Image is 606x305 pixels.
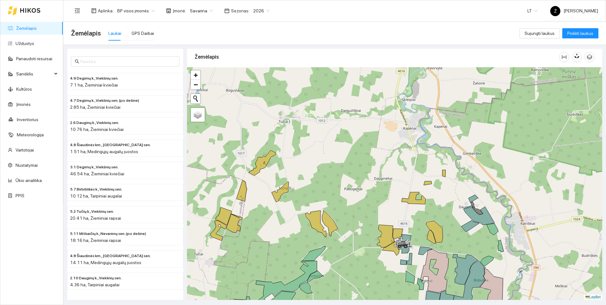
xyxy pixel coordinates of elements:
a: Meteorologija [17,132,44,137]
input: Paieška [81,58,176,65]
span: menu-fold [74,8,80,14]
span: 5.2 Tučių k., Viekšnių sen. [70,209,114,215]
a: Panaudoti resursai [16,56,52,61]
a: Įmonės [16,102,31,107]
span: [PERSON_NAME] [550,8,598,13]
div: Laukai [108,30,121,37]
a: Vartotojai [16,147,34,152]
span: 10.76 ha, Žieminiai kviečiai [70,127,124,132]
span: Sandėlis [16,68,52,80]
span: 2.85 ha, Žieminiai kviečiai [70,105,120,110]
div: Žemėlapis [195,48,559,66]
a: Žemėlapis [16,26,37,31]
span: layout [91,8,96,13]
button: Sujungti laukus [519,28,560,38]
a: Sujungti laukus [519,31,560,36]
span: 2026 [253,6,270,16]
a: Ūkio analitika [16,178,42,183]
button: column-width [559,52,569,62]
span: Sujungti laukus [525,30,555,37]
span: 7.1 ha, Žieminiai kviečiai [70,82,118,88]
span: 4.7 Degimų k., Viekšnių sen. (po dešine) [70,98,139,104]
button: Pridėti laukus [562,28,598,38]
span: Savarina [190,6,213,16]
span: 1.51 ha, Medingųjų augalų juostos [70,149,138,154]
a: Pridėti laukus [562,31,598,36]
a: Inventorius [17,117,38,122]
span: calendar [224,8,229,13]
span: 3.1 Degimų k., Viekšnių sen. [70,164,119,170]
span: 4.8 Šiaudinės km., Papilės sen. [70,142,151,148]
span: Pridėti laukus [567,30,593,37]
a: Užduotys [16,41,34,46]
span: BP visos įmonės [117,6,155,16]
a: Zoom out [191,80,200,89]
span: 18.16 ha, Žieminiai rapsai [70,238,121,243]
span: Aplinka : [98,7,113,14]
span: 5.7 Birbiliškės k., Viekšnių sen. [70,186,122,192]
span: 14.11 ha, Medingųjų augalų juostos [70,260,141,265]
span: column-width [559,55,569,60]
span: Žemėlapis [71,28,101,38]
span: 4.9 Degimų k., Viekšnių sen. [70,75,119,81]
span: 2.6 Dauginų k., Viekšnių sen. [70,120,119,126]
a: Nustatymai [16,163,38,168]
button: Initiate a new search [191,94,200,103]
span: LT [527,6,538,16]
a: Layers [191,108,205,122]
span: 46.54 ha, Žieminiai kviečiai [70,171,124,176]
div: GPS Darbai [132,30,154,37]
a: PPIS [16,193,24,198]
span: 20.41 ha, Žieminiai rapsai [70,216,121,221]
span: Ž [554,6,557,16]
span: Įmonė : [173,7,186,14]
span: 4.36 ha, Tarpiniai augalai [70,282,119,287]
span: shop [166,8,171,13]
button: menu-fold [71,4,84,17]
a: Zoom in [191,70,200,80]
span: − [194,81,198,88]
span: 2.10 Dauginų k., Viekšnių sen. [70,275,122,281]
a: Leaflet [585,295,601,299]
span: search [75,59,79,64]
span: Sezonas : [231,7,249,14]
span: 4.8 Šiaudinės km., Papilės sen. [70,253,151,259]
span: + [194,71,198,79]
span: 5.11 Mitkaičių k., Nevarėnų sen. (po dešine) [70,231,146,237]
a: Kultūros [16,87,32,92]
span: 10.12 ha, Tarpiniai augalai [70,193,122,198]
